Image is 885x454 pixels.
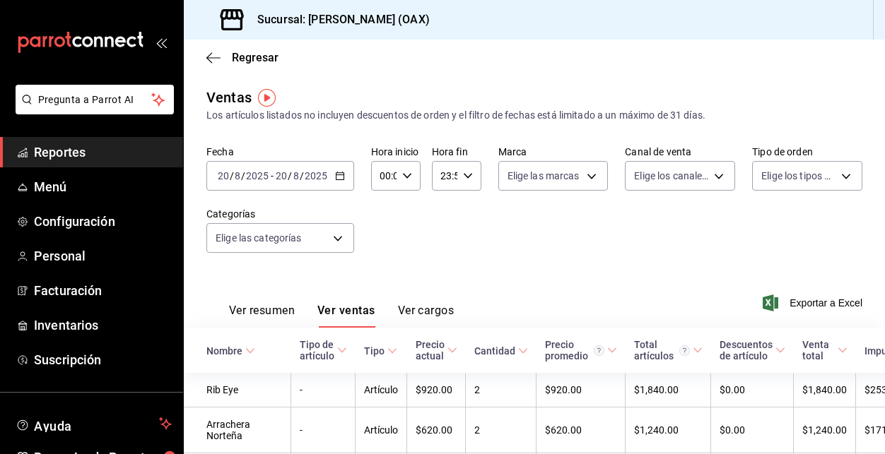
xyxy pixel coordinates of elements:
[246,11,430,28] h3: Sucursal: [PERSON_NAME] (OAX)
[291,373,356,407] td: -
[258,89,276,107] img: Tooltip marker
[206,51,279,64] button: Regresar
[245,170,269,181] input: ----
[216,231,302,245] span: Elige las categorías
[625,147,735,157] label: Canal de venta
[300,339,334,362] div: Tipo de artículo
[300,339,347,362] span: Tipo de artículo
[229,304,295,328] button: Ver resumen
[537,407,626,453] td: $620.00
[407,373,466,407] td: $920.00
[711,407,794,453] td: $0.00
[498,147,609,157] label: Marca
[217,170,230,181] input: --
[371,147,421,157] label: Hora inicio
[206,87,252,108] div: Ventas
[398,304,455,328] button: Ver cargos
[206,147,354,157] label: Fecha
[594,345,604,356] svg: Precio promedio = Total artículos / cantidad
[184,407,291,453] td: Arrachera Norteña
[407,407,466,453] td: $620.00
[356,373,407,407] td: Artículo
[766,294,862,311] button: Exportar a Excel
[34,143,172,162] span: Reportes
[761,169,836,183] span: Elige los tipos de orden
[156,37,167,48] button: open_drawer_menu
[416,339,457,362] span: Precio actual
[794,407,856,453] td: $1,240.00
[34,212,172,231] span: Configuración
[474,345,515,357] div: Cantidad
[794,373,856,407] td: $1,840.00
[317,304,375,328] button: Ver ventas
[38,92,152,107] span: Pregunta a Parrot AI
[626,407,711,453] td: $1,240.00
[537,373,626,407] td: $920.00
[275,170,288,181] input: --
[229,304,454,328] div: navigation tabs
[241,170,245,181] span: /
[10,102,174,117] a: Pregunta a Parrot AI
[416,339,445,362] div: Precio actual
[184,373,291,407] td: Rib Eye
[508,169,580,183] span: Elige las marcas
[802,339,848,362] span: Venta total
[720,339,785,362] span: Descuentos de artículo
[364,345,397,357] span: Tipo
[432,147,481,157] label: Hora fin
[232,51,279,64] span: Regresar
[802,339,835,362] div: Venta total
[626,373,711,407] td: $1,840.00
[720,339,773,362] div: Descuentos de artículo
[634,339,690,362] div: Total artículos
[466,407,537,453] td: 2
[752,147,862,157] label: Tipo de orden
[230,170,234,181] span: /
[16,85,174,114] button: Pregunta a Parrot AI
[474,345,528,357] span: Cantidad
[364,345,385,357] div: Tipo
[304,170,328,181] input: ----
[234,170,241,181] input: --
[34,281,172,300] span: Facturación
[206,345,242,357] div: Nombre
[34,350,172,369] span: Suscripción
[356,407,407,453] td: Artículo
[291,407,356,453] td: -
[545,339,617,362] span: Precio promedio
[466,373,537,407] td: 2
[34,316,172,335] span: Inventarios
[293,170,300,181] input: --
[34,415,153,432] span: Ayuda
[34,177,172,196] span: Menú
[34,246,172,265] span: Personal
[300,170,304,181] span: /
[206,345,255,357] span: Nombre
[711,373,794,407] td: $0.00
[634,339,703,362] span: Total artículos
[679,345,690,356] svg: El total artículos considera cambios de precios en los artículos así como costos adicionales por ...
[206,108,862,123] div: Los artículos listados no incluyen descuentos de orden y el filtro de fechas está limitado a un m...
[545,339,604,362] div: Precio promedio
[288,170,292,181] span: /
[634,169,709,183] span: Elige los canales de venta
[206,209,354,219] label: Categorías
[271,170,274,181] span: -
